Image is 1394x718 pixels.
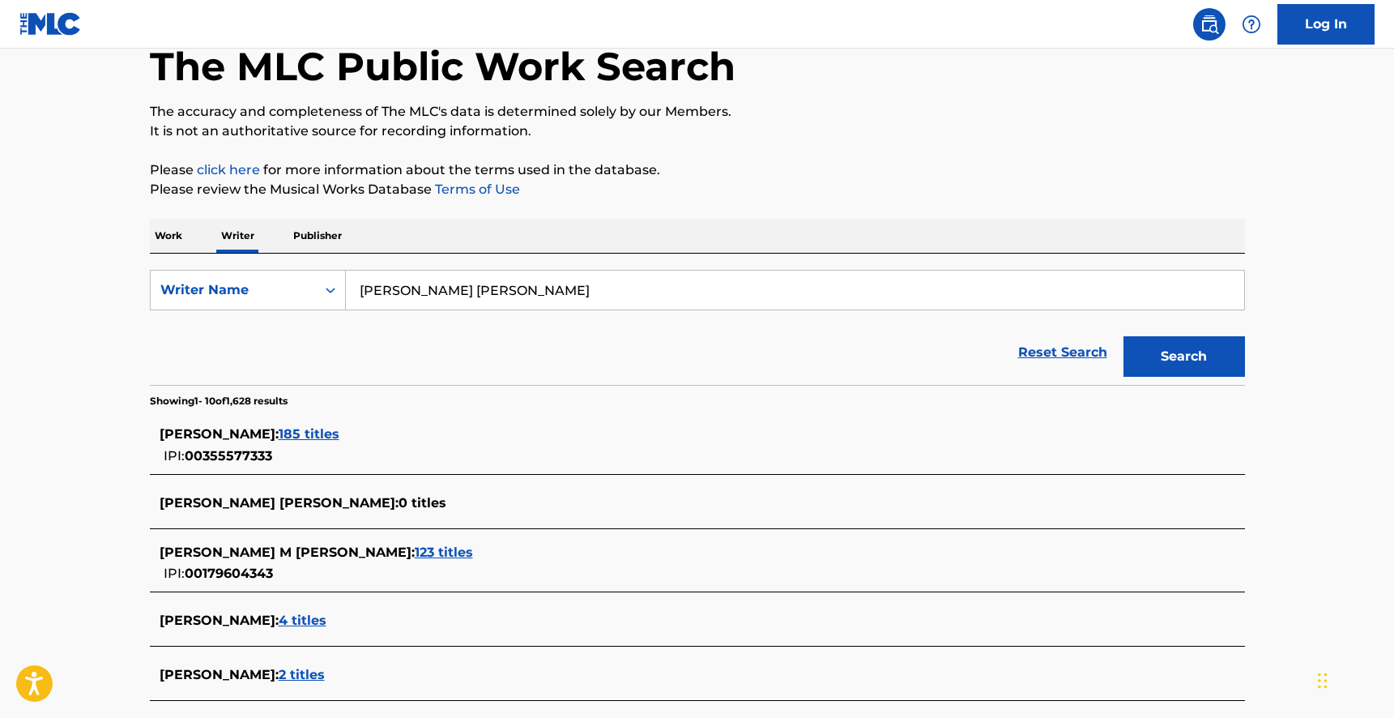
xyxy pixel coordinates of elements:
[197,162,260,177] a: click here
[1277,4,1375,45] a: Log In
[1235,8,1268,41] div: Help
[160,667,279,682] span: [PERSON_NAME] :
[19,12,82,36] img: MLC Logo
[399,495,446,511] span: 0 titles
[160,495,399,511] span: [PERSON_NAME] [PERSON_NAME] :
[216,219,259,253] p: Writer
[150,394,288,408] p: Showing 1 - 10 of 1,628 results
[160,426,279,442] span: [PERSON_NAME] :
[288,219,347,253] p: Publisher
[279,426,339,442] span: 185 titles
[1010,335,1115,370] a: Reset Search
[150,122,1245,141] p: It is not an authoritative source for recording information.
[1123,336,1245,377] button: Search
[432,182,520,197] a: Terms of Use
[150,42,735,91] h1: The MLC Public Work Search
[415,545,473,560] span: 123 titles
[185,448,272,464] span: 00355577333
[150,180,1245,199] p: Please review the Musical Works Database
[279,667,325,682] span: 2 titles
[160,280,306,300] div: Writer Name
[160,545,415,560] span: [PERSON_NAME] M [PERSON_NAME] :
[160,613,279,628] span: [PERSON_NAME] :
[150,270,1245,385] form: Search Form
[1200,15,1219,34] img: search
[150,219,187,253] p: Work
[150,160,1245,180] p: Please for more information about the terms used in the database.
[185,566,273,581] span: 00179604343
[1193,8,1226,41] a: Public Search
[164,566,185,581] span: IPI:
[164,448,185,464] span: IPI:
[1242,15,1261,34] img: help
[279,613,326,628] span: 4 titles
[150,102,1245,122] p: The accuracy and completeness of The MLC's data is determined solely by our Members.
[1313,640,1394,718] iframe: Chat Widget
[1318,656,1328,705] div: Drag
